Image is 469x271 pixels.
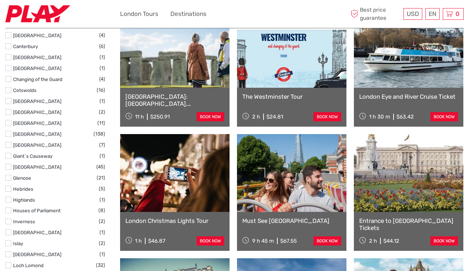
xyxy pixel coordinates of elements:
div: $44.12 [383,238,399,244]
button: Open LiveChat chat widget [81,11,90,19]
span: (2) [99,108,105,116]
span: (45) [96,163,105,171]
div: $63.42 [396,114,414,120]
a: [GEOGRAPHIC_DATA] [13,109,61,115]
span: 1 h [135,238,142,244]
span: (2) [99,239,105,247]
a: [GEOGRAPHIC_DATA] [13,230,61,235]
span: 11 h [135,114,144,120]
span: (32) [96,261,105,269]
a: book now [430,112,458,121]
span: (1) [100,97,105,105]
a: [GEOGRAPHIC_DATA] [13,98,61,104]
span: (1) [100,228,105,236]
a: [GEOGRAPHIC_DATA] [13,54,61,60]
span: USD [407,10,419,17]
span: (5) [99,185,105,193]
div: $24.81 [266,114,283,120]
a: book now [313,236,341,246]
a: Entrance to [GEOGRAPHIC_DATA] Tickets [359,217,458,232]
span: (8) [98,206,105,214]
a: [GEOGRAPHIC_DATA] [13,142,61,148]
a: London Christmas Lights Tour [125,217,224,224]
div: $67.55 [280,238,297,244]
a: Loch Lomond [13,263,44,268]
a: book now [313,112,341,121]
span: (16) [97,86,105,94]
a: The Westminster Tour [242,93,341,100]
span: (1) [100,196,105,204]
a: London Tours [120,9,158,19]
span: (2) [99,217,105,225]
a: Inverness [13,219,35,224]
a: book now [197,236,224,246]
span: (4) [99,31,105,39]
a: Canterbury [13,44,38,49]
span: 2 h [369,238,377,244]
a: Changing of the Guard [13,76,62,82]
span: 2 h [252,114,260,120]
span: (7) [99,141,105,149]
a: [GEOGRAPHIC_DATA] [13,252,61,257]
span: (1) [100,64,105,72]
div: $46.87 [148,238,165,244]
div: EN [425,8,440,20]
a: Highlands [13,197,35,203]
a: Giant´s Causeway [13,153,52,159]
span: (6) [99,42,105,50]
span: (1) [100,250,105,258]
a: [GEOGRAPHIC_DATA] [13,131,61,137]
a: [GEOGRAPHIC_DATA] [13,33,61,38]
a: Houses of Parliament [13,208,61,213]
span: 9 h 45 m [252,238,274,244]
span: (21) [97,174,105,182]
span: 0 [454,10,460,17]
span: 1 h 30 m [369,114,390,120]
a: London Eye and River Cruise Ticket [359,93,458,100]
a: [GEOGRAPHIC_DATA] [13,164,61,170]
a: Islay [13,241,23,246]
p: We're away right now. Please check back later! [10,12,80,18]
a: Must See [GEOGRAPHIC_DATA] [242,217,341,224]
span: Best price guarantee [349,6,402,22]
a: [GEOGRAPHIC_DATA] [13,65,61,71]
a: book now [197,112,224,121]
span: (1) [100,53,105,61]
span: (138) [94,130,105,138]
a: [GEOGRAPHIC_DATA]: [GEOGRAPHIC_DATA], [GEOGRAPHIC_DATA] & [GEOGRAPHIC_DATA] [125,93,224,108]
div: $250.91 [150,114,170,120]
span: (4) [99,75,105,83]
a: Glencoe [13,175,31,181]
span: (1) [100,152,105,160]
a: Hebrides [13,186,33,192]
a: Destinations [170,9,207,19]
a: Cotswolds [13,87,36,93]
img: 2467-7e1744d7-2434-4362-8842-68c566c31c52_logo_small.jpg [5,5,70,23]
span: (11) [97,119,105,127]
a: [GEOGRAPHIC_DATA] [13,120,61,126]
a: book now [430,236,458,246]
